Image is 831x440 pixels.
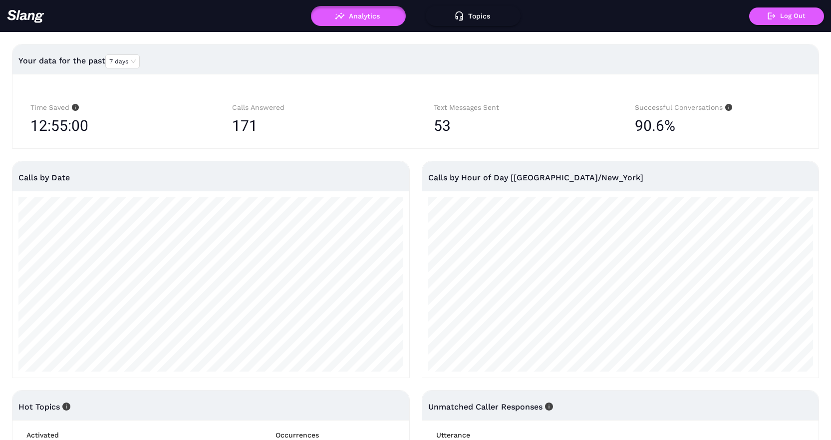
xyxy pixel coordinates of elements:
[60,403,70,411] span: info-circle
[30,113,88,138] span: 12:55:00
[749,7,824,25] button: Log Out
[232,102,398,113] div: Calls Answered
[434,117,451,134] span: 53
[723,104,732,111] span: info-circle
[7,9,44,23] img: 623511267c55cb56e2f2a487_logo2.png
[69,104,79,111] span: info-circle
[311,6,406,26] button: Analytics
[18,402,70,412] span: Hot Topics
[232,117,258,134] span: 171
[428,402,553,412] span: Unmatched Caller Responses
[426,6,521,26] button: Topics
[428,161,813,194] div: Calls by Hour of Day [[GEOGRAPHIC_DATA]/New_York]
[311,12,406,19] a: Analytics
[543,403,553,411] span: info-circle
[18,49,813,73] div: Your data for the past
[30,103,79,111] span: Time Saved
[109,55,136,68] span: 7 days
[635,113,675,138] span: 90.6%
[635,103,732,111] span: Successful Conversations
[434,102,599,113] div: Text Messages Sent
[18,161,403,194] div: Calls by Date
